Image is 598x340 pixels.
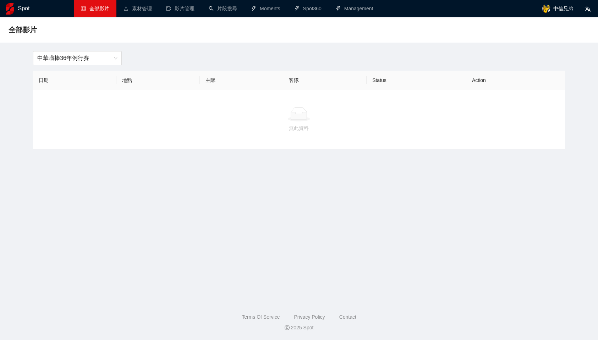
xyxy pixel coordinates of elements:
[9,24,37,35] span: 全部影片
[367,71,466,90] th: Status
[89,6,109,11] span: 全部影片
[200,71,283,90] th: 主隊
[6,324,592,331] div: 2025 Spot
[336,6,373,11] a: thunderboltManagement
[116,71,200,90] th: 地點
[37,51,117,65] span: 中華職棒36年例行賽
[6,3,14,15] img: logo
[242,314,280,320] a: Terms Of Service
[294,314,325,320] a: Privacy Policy
[339,314,356,320] a: Contact
[33,71,116,90] th: 日期
[251,6,280,11] a: thunderboltMoments
[124,6,152,11] a: upload素材管理
[283,71,367,90] th: 客隊
[542,4,550,13] img: avatar
[39,124,559,132] div: 無此資料
[466,71,565,90] th: Action
[166,6,194,11] a: video-camera影片管理
[285,325,290,330] span: copyright
[81,6,86,11] span: table
[209,6,237,11] a: search片段搜尋
[295,6,322,11] a: thunderboltSpot360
